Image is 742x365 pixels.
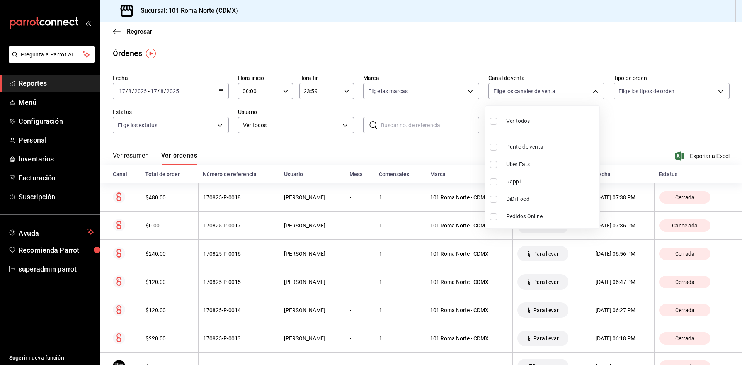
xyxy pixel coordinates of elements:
span: Pedidos Online [506,212,596,221]
span: Uber Eats [506,160,596,168]
img: Tooltip marker [146,49,156,58]
span: Punto de venta [506,143,596,151]
span: Rappi [506,178,596,186]
span: DiDi Food [506,195,596,203]
span: Ver todos [506,117,530,125]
